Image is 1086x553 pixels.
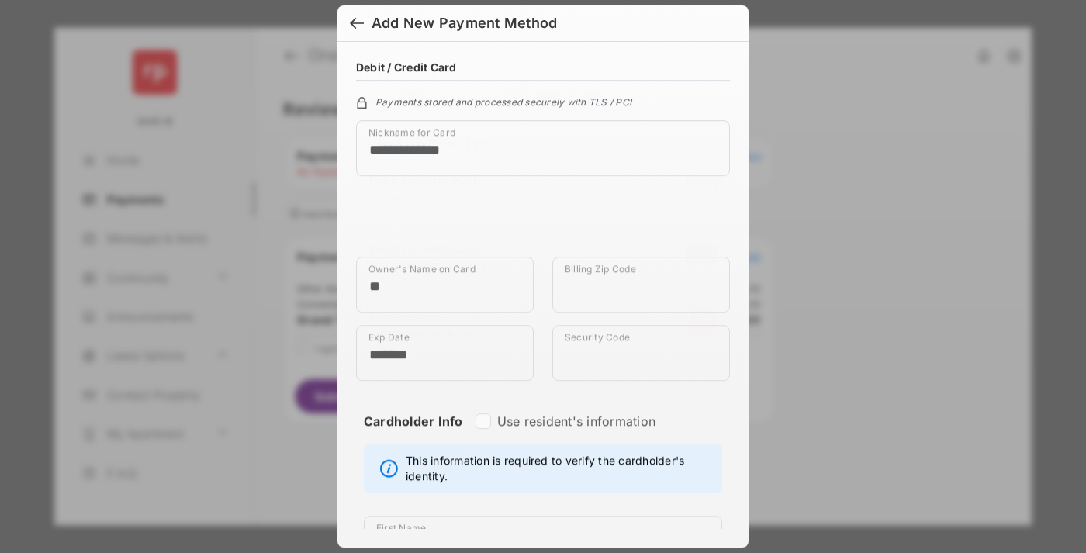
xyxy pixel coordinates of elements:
div: Payments stored and processed securely with TLS / PCI [356,94,730,108]
div: Add New Payment Method [372,15,557,32]
span: This information is required to verify the cardholder's identity. [406,453,714,484]
iframe: Credit card field [356,188,730,257]
h4: Debit / Credit Card [356,60,457,74]
label: Use resident's information [497,413,655,429]
strong: Cardholder Info [364,413,463,457]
